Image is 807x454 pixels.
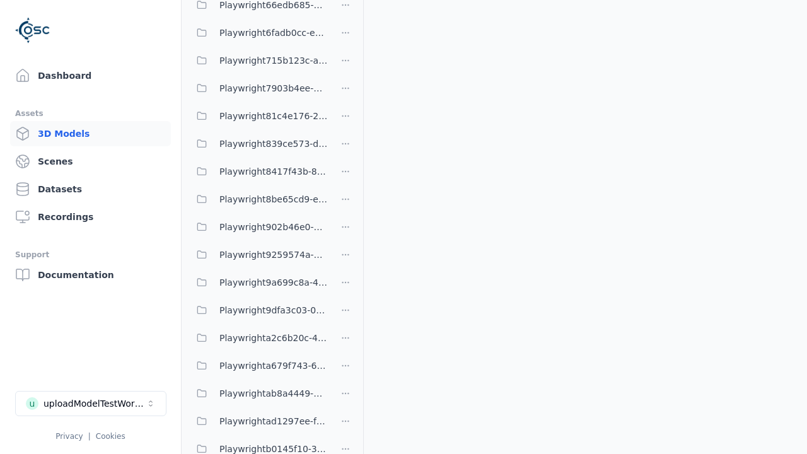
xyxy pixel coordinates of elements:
div: u [26,397,38,410]
span: Playwright9dfa3c03-00a9-4ca2-9f4b-f0b1cd927ec8 [219,303,328,318]
button: Playwright9259574a-99d8-4589-8e4f-773eb3ccbbb2 [189,242,328,267]
button: Playwright9a699c8a-4c86-48ad-94b7-1ee1e993b650 [189,270,328,295]
a: Privacy [55,432,83,441]
a: Datasets [10,177,171,202]
span: Playwright8417f43b-853f-4e20-9f9f-010cb03ea624 [219,164,328,179]
a: Dashboard [10,63,171,88]
span: Playwright902b46e0-01af-402f-8a60-2e9307333a1b [219,219,328,235]
span: Playwright81c4e176-2a30-4da1-8eed-eab258023260 [219,108,328,124]
button: Playwright8be65cd9-e370-4102-acea-49ab535e838e [189,187,328,212]
button: Playwright6fadb0cc-edc0-4fea-9072-369268bd9eb3 [189,20,328,45]
a: Documentation [10,262,171,288]
button: Playwrightad1297ee-f947-4018-9655-e35ce08a90c6 [189,409,328,434]
span: Playwright8be65cd9-e370-4102-acea-49ab535e838e [219,192,328,207]
span: Playwrightad1297ee-f947-4018-9655-e35ce08a90c6 [219,414,328,429]
button: Playwright8417f43b-853f-4e20-9f9f-010cb03ea624 [189,159,328,184]
a: Scenes [10,149,171,174]
span: Playwright839ce573-d2a5-4654-9e0c-c41d96560152 [219,136,328,151]
a: 3D Models [10,121,171,146]
img: Logo [15,13,50,48]
span: Playwright9259574a-99d8-4589-8e4f-773eb3ccbbb2 [219,247,328,262]
button: Playwright839ce573-d2a5-4654-9e0c-c41d96560152 [189,131,328,156]
span: | [88,432,91,441]
div: uploadModelTestWorkspace [44,397,146,410]
span: Playwright6fadb0cc-edc0-4fea-9072-369268bd9eb3 [219,25,328,40]
div: Assets [15,106,166,121]
div: Support [15,247,166,262]
span: Playwrighta679f743-6502-4593-9ef9-45d94dfc9c2e [219,358,328,373]
span: Playwright715b123c-a835-4a65-8ece-9ded38a37e45 [219,53,328,68]
span: Playwrightab8a4449-7411-4676-abc4-bf606a65551b [219,386,328,401]
button: Playwrighta679f743-6502-4593-9ef9-45d94dfc9c2e [189,353,328,378]
span: Playwright9a699c8a-4c86-48ad-94b7-1ee1e993b650 [219,275,328,290]
button: Playwright81c4e176-2a30-4da1-8eed-eab258023260 [189,103,328,129]
button: Playwright7903b4ee-881f-4f67-a077-5decdb0bfac3 [189,76,328,101]
button: Select a workspace [15,391,166,416]
button: Playwright9dfa3c03-00a9-4ca2-9f4b-f0b1cd927ec8 [189,298,328,323]
button: Playwrightab8a4449-7411-4676-abc4-bf606a65551b [189,381,328,406]
button: Playwright902b46e0-01af-402f-8a60-2e9307333a1b [189,214,328,240]
a: Cookies [96,432,125,441]
span: Playwrighta2c6b20c-4082-457a-8ce2-e67bea54a195 [219,330,328,346]
span: Playwright7903b4ee-881f-4f67-a077-5decdb0bfac3 [219,81,328,96]
button: Playwright715b123c-a835-4a65-8ece-9ded38a37e45 [189,48,328,73]
a: Recordings [10,204,171,230]
button: Playwrighta2c6b20c-4082-457a-8ce2-e67bea54a195 [189,325,328,351]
